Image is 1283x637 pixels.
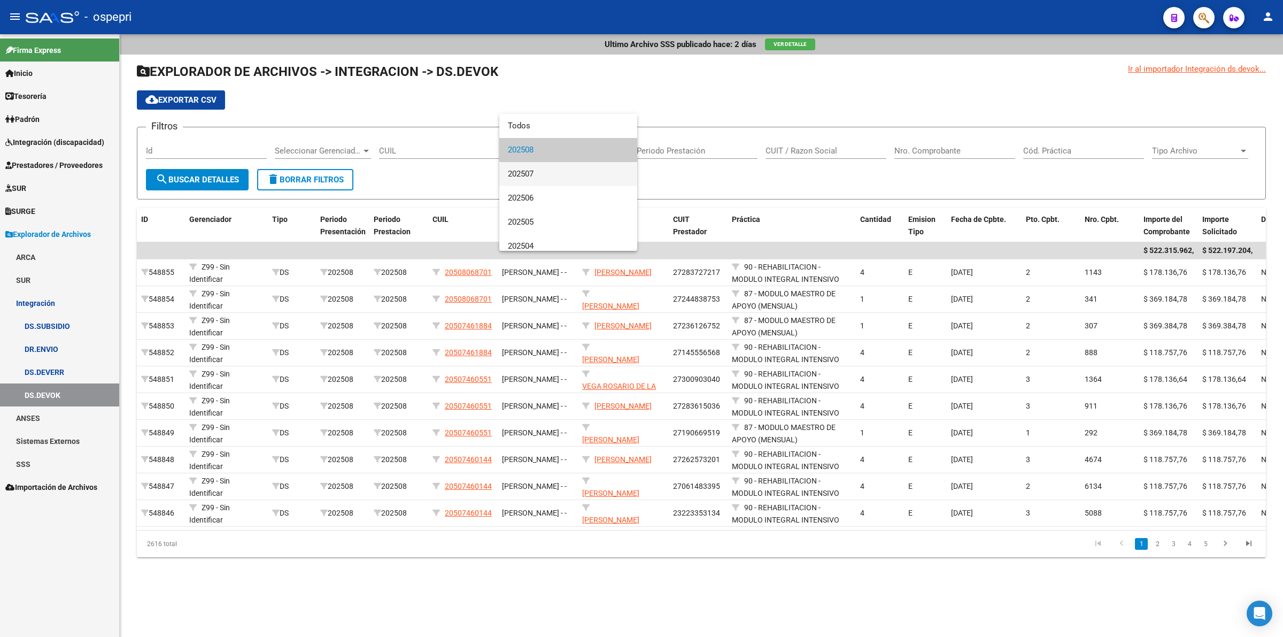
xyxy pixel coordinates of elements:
span: 202504 [508,234,629,258]
div: Open Intercom Messenger [1247,601,1272,626]
span: 202508 [508,138,629,162]
span: 202507 [508,162,629,186]
span: Todos [508,114,629,138]
span: 202505 [508,210,629,234]
span: 202506 [508,186,629,210]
